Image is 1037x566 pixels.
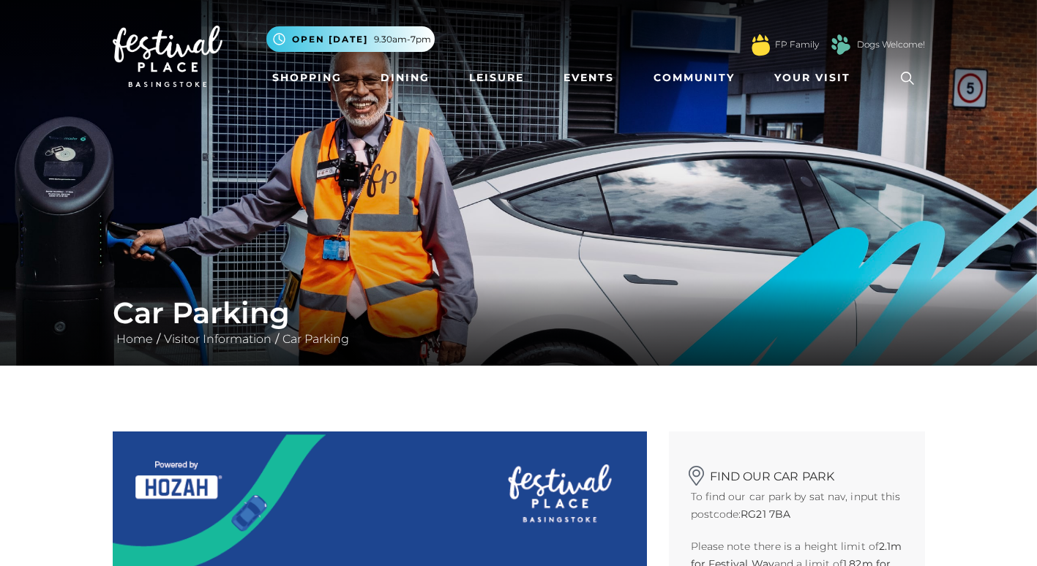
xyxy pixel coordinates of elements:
span: Open [DATE] [292,33,368,46]
a: Shopping [266,64,348,91]
img: Festival Place Logo [113,26,222,87]
h2: Find our car park [691,461,903,483]
a: Dining [375,64,435,91]
a: Home [113,332,157,346]
span: Your Visit [774,70,850,86]
p: To find our car park by sat nav, input this postcode: [691,488,903,523]
div: / / [102,295,936,348]
a: Leisure [463,64,530,91]
span: 9.30am-7pm [374,33,431,46]
strong: RG21 7BA [741,507,790,521]
a: Your Visit [768,64,864,91]
h1: Car Parking [113,295,925,331]
a: Events [558,64,620,91]
a: Dogs Welcome! [857,38,925,51]
button: Open [DATE] 9.30am-7pm [266,26,435,52]
a: Car Parking [279,332,353,346]
a: Visitor Information [160,332,275,346]
a: FP Family [775,38,819,51]
a: Community [648,64,741,91]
